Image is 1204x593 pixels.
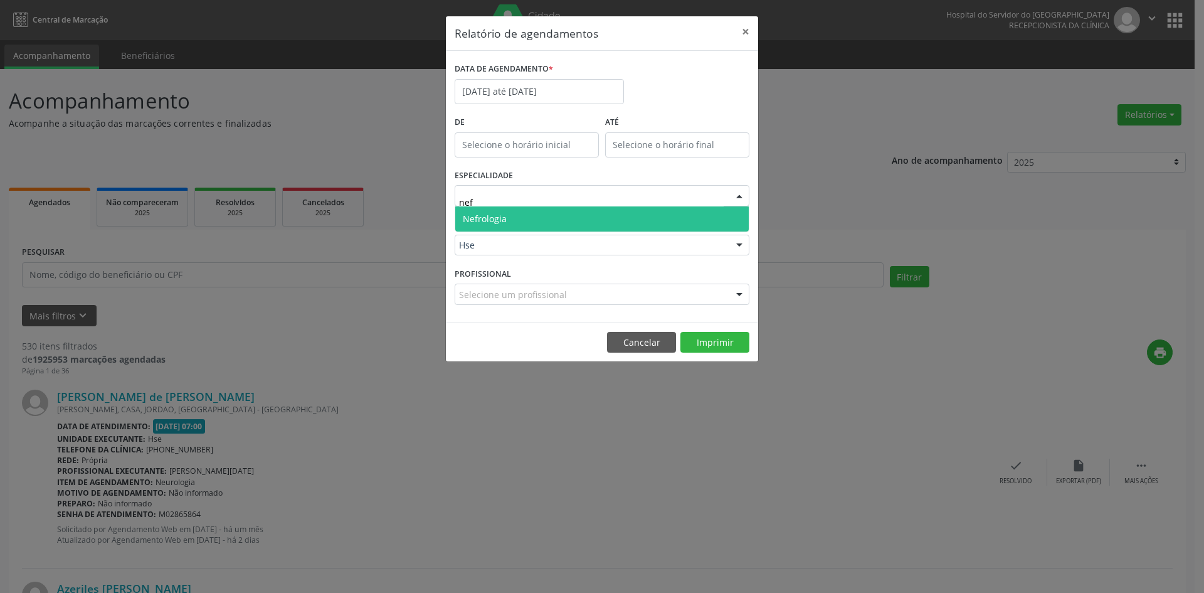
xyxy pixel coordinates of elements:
span: Hse [459,239,724,252]
label: De [455,113,599,132]
span: Selecione um profissional [459,288,567,301]
h5: Relatório de agendamentos [455,25,598,41]
input: Selecione o horário inicial [455,132,599,158]
label: ATÉ [605,113,749,132]
button: Close [733,16,758,47]
input: Selecione uma data ou intervalo [455,79,624,104]
input: Selecione o horário final [605,132,749,158]
input: Seleciona uma especialidade [459,190,724,215]
span: Nefrologia [463,213,507,225]
label: DATA DE AGENDAMENTO [455,60,553,79]
button: Cancelar [607,332,676,353]
button: Imprimir [680,332,749,353]
label: PROFISSIONAL [455,264,511,284]
label: ESPECIALIDADE [455,166,513,186]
